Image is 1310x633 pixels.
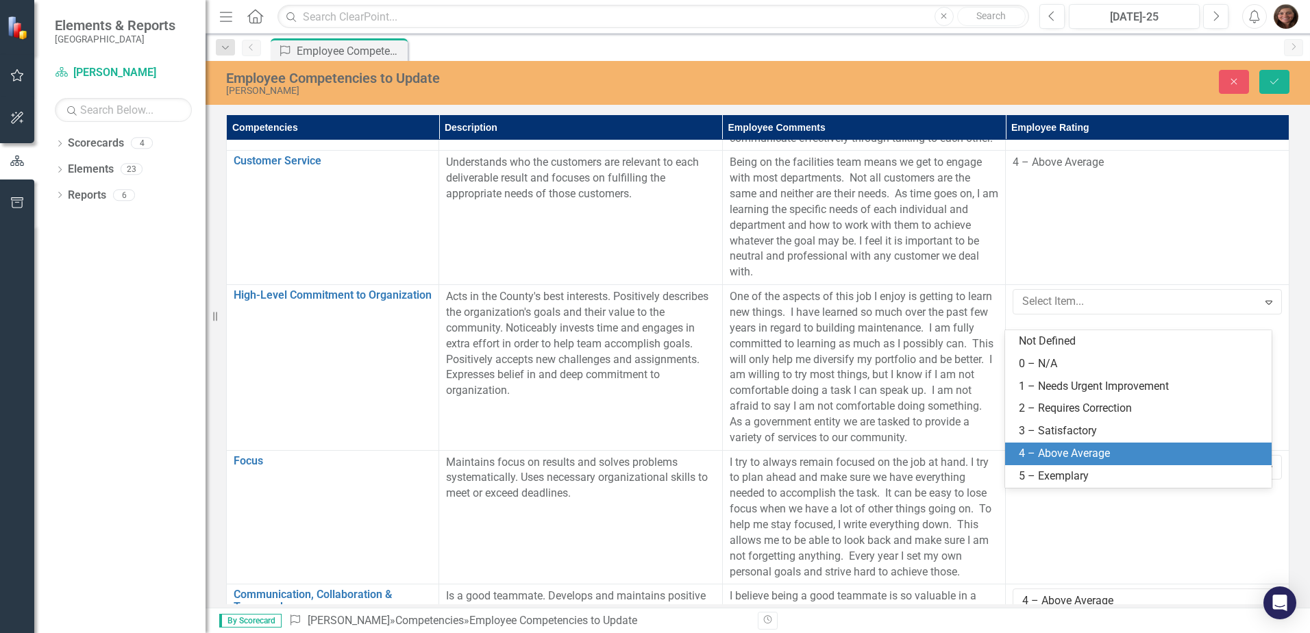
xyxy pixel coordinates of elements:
[234,588,432,612] a: Communication, Collaboration & Teamwork
[1013,156,1104,169] span: 4 – Above Average
[234,455,432,467] a: Focus
[1019,356,1263,372] div: 0 – N/A
[957,7,1026,26] button: Search
[297,42,404,60] div: Employee Competencies to Update
[469,614,637,627] div: Employee Competencies to Update
[68,162,114,177] a: Elements
[113,189,135,201] div: 6
[1274,4,1298,29] img: Jessica Quinn
[55,17,175,34] span: Elements & Reports
[234,289,432,301] a: High-Level Commitment to Organization
[55,34,175,45] small: [GEOGRAPHIC_DATA]
[121,164,143,175] div: 23
[1019,423,1263,439] div: 3 – Satisfactory
[446,289,715,399] p: Acts in the County's best interests. Positively describes the organization's goals and their valu...
[277,5,1029,29] input: Search ClearPoint...
[1019,469,1263,484] div: 5 – Exemplary
[1019,379,1263,395] div: 1 – Needs Urgent Improvement
[730,455,999,580] p: I try to always remain focused on the job at hand. I try to plan ahead and make sure we have ever...
[68,188,106,203] a: Reports
[1019,446,1263,462] div: 4 – Above Average
[7,16,31,40] img: ClearPoint Strategy
[131,138,153,149] div: 4
[1022,593,1257,609] div: 4 – Above Average
[1019,401,1263,417] div: 2 – Requires Correction
[55,65,192,81] a: [PERSON_NAME]
[730,155,999,280] p: Being on the facilities team means we get to engage with most departments. Not all customers are ...
[730,289,999,445] p: One of the aspects of this job I enjoy is getting to learn new things. I have learned so much ove...
[395,614,464,627] a: Competencies
[308,614,390,627] a: [PERSON_NAME]
[976,10,1006,21] span: Search
[219,614,282,628] span: By Scorecard
[1263,586,1296,619] div: Open Intercom Messenger
[1069,4,1200,29] button: [DATE]-25
[1019,334,1263,349] div: Not Defined
[446,455,715,502] p: Maintains focus on results and solves problems systematically. Uses necessary organizational skil...
[226,71,822,86] div: Employee Competencies to Update
[226,86,822,96] div: [PERSON_NAME]
[446,155,715,202] p: Understands who the customers are relevant to each deliverable result and focuses on fulfilling t...
[234,155,432,167] a: Customer Service
[1074,9,1195,25] div: [DATE]-25
[288,613,747,629] div: » »
[68,136,124,151] a: Scorecards
[55,98,192,122] input: Search Below...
